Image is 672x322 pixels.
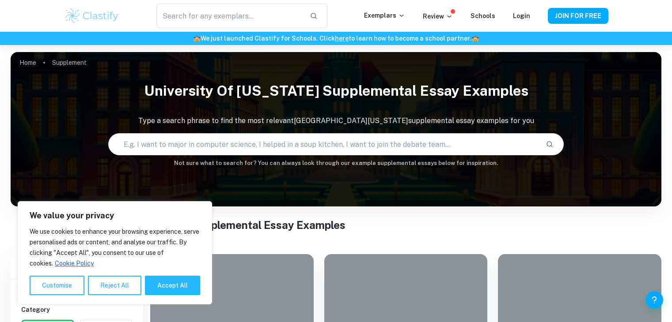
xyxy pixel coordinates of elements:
[542,137,557,152] button: Search
[335,35,349,42] a: here
[645,291,663,309] button: Help and Feedback
[11,159,661,168] h6: Not sure what to search for? You can always look through our example supplemental essays below fo...
[30,210,200,221] p: We value your privacy
[548,8,608,24] button: JOIN FOR FREE
[18,201,212,304] div: We value your privacy
[2,34,670,43] h6: We just launched Clastify for Schools. Click to learn how to become a school partner.
[21,305,133,315] h6: Category
[193,35,201,42] span: 🏫
[88,276,141,295] button: Reject All
[30,276,84,295] button: Customise
[64,7,120,25] img: Clastify logo
[471,12,495,19] a: Schools
[513,12,530,19] a: Login
[156,4,302,28] input: Search for any exemplars...
[52,58,87,67] p: Supplement
[11,254,143,279] h6: Filter exemplars
[145,276,200,295] button: Accept All
[19,56,36,69] a: Home
[364,11,405,20] p: Exemplars
[43,217,629,233] h1: All University of [US_STATE] Supplemental Essay Examples
[30,226,200,269] p: We use cookies to enhance your browsing experience, serve personalised ads or content, and analys...
[11,116,661,126] p: Type a search phrase to find the most relevant [GEOGRAPHIC_DATA][US_STATE] supplemental essay exa...
[471,35,479,42] span: 🏫
[423,11,453,21] p: Review
[11,77,661,105] h1: University of [US_STATE] Supplemental Essay Examples
[54,259,94,267] a: Cookie Policy
[109,132,539,157] input: E.g. I want to major in computer science, I helped in a soup kitchen, I want to join the debate t...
